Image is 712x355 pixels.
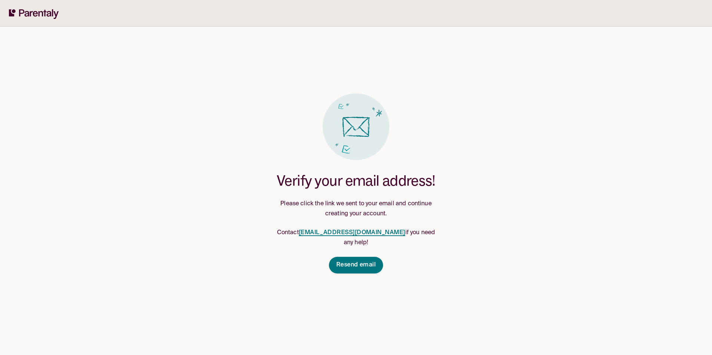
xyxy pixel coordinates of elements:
[277,172,435,190] h1: Verify your email address!
[273,199,439,219] p: Please click the link we sent to your email and continue creating your account.
[299,230,405,236] a: [EMAIL_ADDRESS][DOMAIN_NAME]
[277,230,435,246] span: Contact if you need any help!
[329,257,383,273] button: Resend email
[336,261,376,269] span: Resend email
